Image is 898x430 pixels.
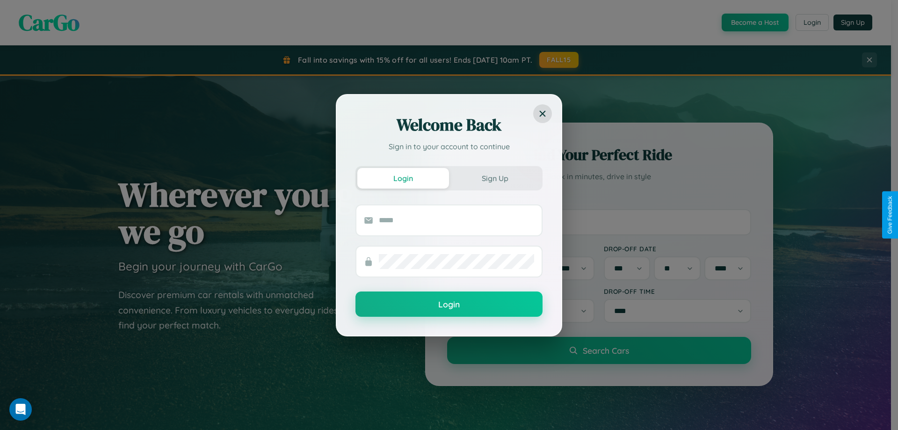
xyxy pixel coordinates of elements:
[355,292,543,317] button: Login
[887,196,893,234] div: Give Feedback
[9,398,32,421] div: Open Intercom Messenger
[449,168,541,189] button: Sign Up
[357,168,449,189] button: Login
[355,141,543,152] p: Sign in to your account to continue
[355,114,543,136] h2: Welcome Back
